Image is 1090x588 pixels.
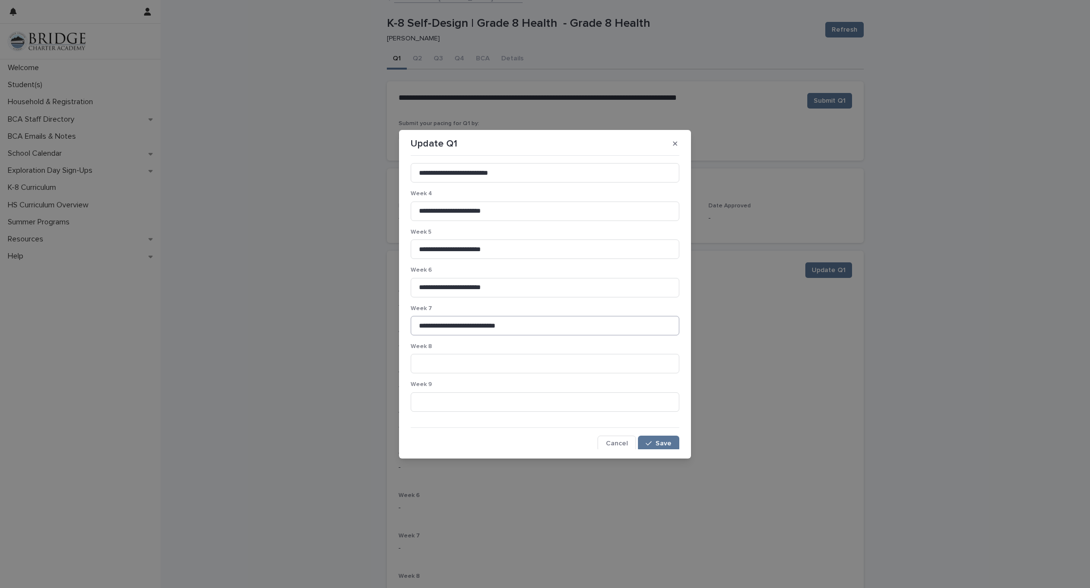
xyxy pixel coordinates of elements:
span: Week 9 [411,382,432,387]
span: Cancel [606,440,628,447]
button: Cancel [598,436,636,451]
button: Save [638,436,679,451]
span: Save [655,440,672,447]
span: Week 6 [411,267,432,273]
span: Week 4 [411,191,432,197]
span: Week 5 [411,229,432,235]
span: Week 8 [411,344,432,349]
p: Update Q1 [411,138,457,149]
span: Week 7 [411,306,432,312]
